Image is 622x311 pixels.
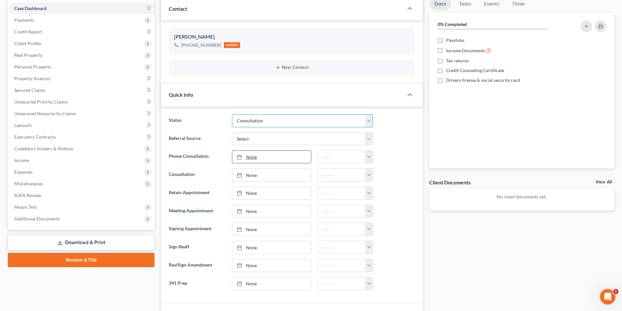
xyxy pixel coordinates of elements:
[9,26,155,38] a: Credit Report
[9,108,155,119] a: Unsecured Nonpriority Claims
[595,180,612,184] a: View All
[166,132,229,145] label: Referral Source
[14,216,60,221] span: Additional Documents
[434,193,609,200] p: No client documents yet.
[318,223,365,235] input: -- : --
[446,37,464,44] span: Paystubs
[318,169,365,181] input: -- : --
[166,223,229,236] label: Signing Appointment
[14,76,50,81] span: Property Analysis
[14,111,76,116] span: Unsecured Nonpriority Claims
[232,205,311,218] a: None
[446,67,504,74] span: Credit Counseling Certificate
[446,77,520,83] span: Drivers license & social security card
[9,190,155,201] a: SOFA Review
[166,114,229,127] label: Status
[232,169,311,181] a: None
[14,134,56,140] span: Executory Contracts
[166,205,229,218] label: Meeting Appointment
[174,33,410,41] div: [PERSON_NAME]
[232,223,311,235] a: None
[318,278,365,290] input: -- : --
[318,241,365,254] input: -- : --
[8,253,155,267] a: Review & File
[14,157,29,163] span: Income
[429,179,471,186] div: Client Documents
[224,42,240,48] div: mobile
[232,151,311,163] a: None
[14,146,73,151] span: Codebtors Insiders & Notices
[232,241,311,254] a: None
[14,64,51,69] span: Personal Property
[8,235,155,250] a: Download & Print
[14,17,34,23] span: Payments
[14,52,42,58] span: Real Property
[318,187,365,199] input: -- : --
[14,6,47,11] span: Case Dashboard
[169,92,193,98] span: Quick Info
[232,259,311,272] a: None
[9,3,155,14] a: Case Dashboard
[9,131,155,143] a: Executory Contracts
[9,96,155,108] a: Unsecured Priority Claims
[232,278,311,290] a: None
[169,6,187,12] span: Contact
[14,29,42,34] span: Credit Report
[613,289,618,294] span: 1
[14,99,68,105] span: Unsecured Priority Claims
[446,57,469,64] span: Tax returns
[166,187,229,200] label: Retain Appointment
[446,47,485,54] span: Income Documents
[14,193,41,198] span: SOFA Review
[438,21,467,27] strong: 0% Completed
[166,241,229,254] label: Sign Reaff
[14,87,45,93] span: Secured Claims
[318,205,365,218] input: -- : --
[9,73,155,84] a: Property Analysis
[318,151,365,163] input: -- : --
[14,41,41,46] span: Client Profile
[318,259,365,272] input: -- : --
[9,84,155,96] a: Secured Claims
[600,289,616,305] iframe: Intercom live chat
[181,42,221,48] div: [PHONE_NUMBER]
[166,259,229,272] label: Rev/Sign Amendment
[14,204,37,210] span: Means Test
[9,119,155,131] a: Lawsuits
[14,169,33,175] span: Expenses
[14,122,32,128] span: Lawsuits
[232,187,311,199] a: None
[174,65,410,70] button: New Contact
[166,168,229,181] label: Consultation
[14,181,43,186] span: Miscellaneous
[166,277,229,290] label: 341 Prep
[166,150,229,163] label: Phone Consultation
